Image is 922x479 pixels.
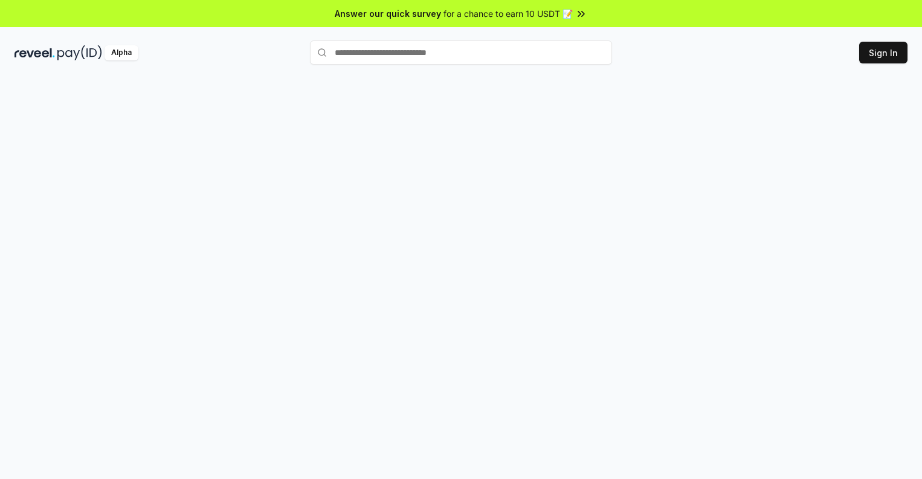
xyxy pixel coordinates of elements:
[15,45,55,60] img: reveel_dark
[443,7,573,20] span: for a chance to earn 10 USDT 📝
[335,7,441,20] span: Answer our quick survey
[859,42,907,63] button: Sign In
[105,45,138,60] div: Alpha
[57,45,102,60] img: pay_id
